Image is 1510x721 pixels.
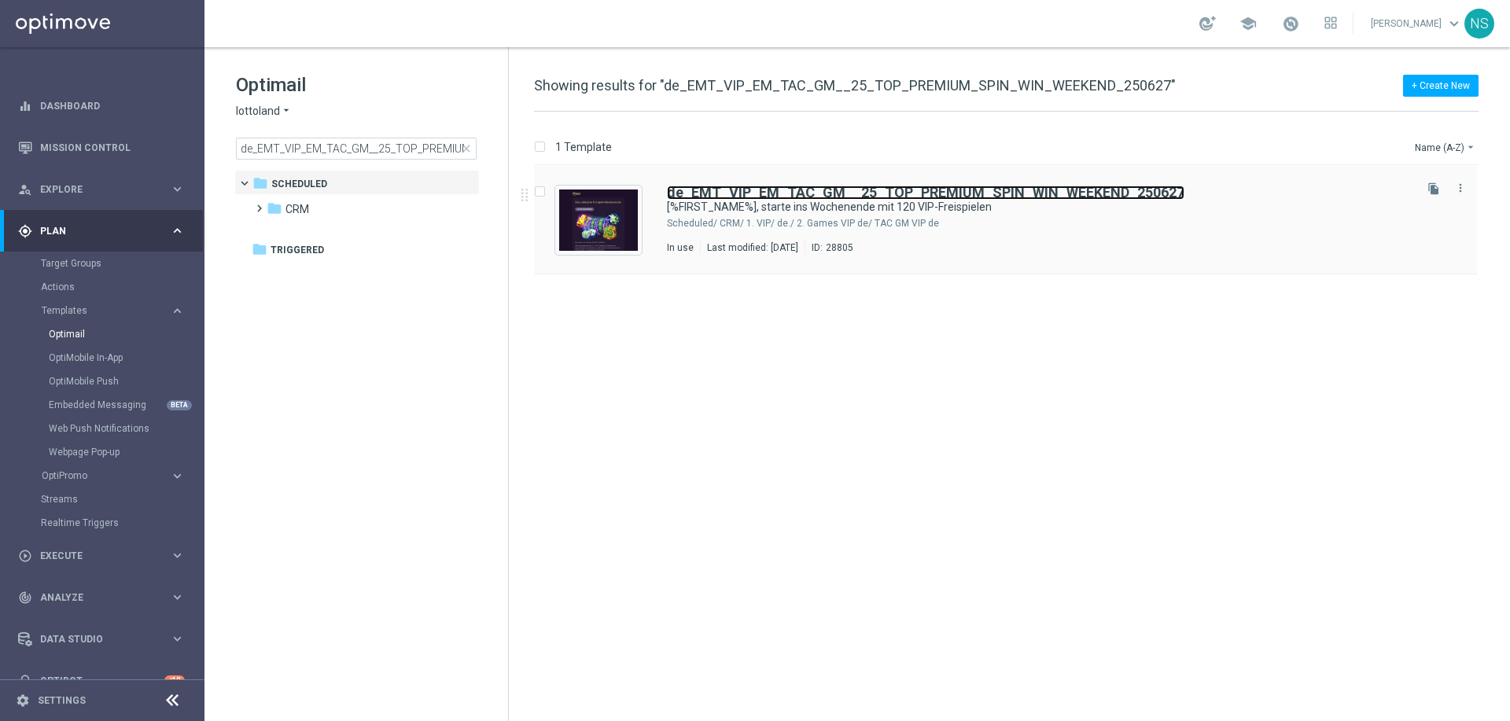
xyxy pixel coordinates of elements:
[40,226,170,236] span: Plan
[41,304,186,317] button: Templates keyboard_arrow_right
[18,674,32,688] i: lightbulb
[40,660,164,701] a: Optibot
[49,393,203,417] div: Embedded Messaging
[720,217,1411,230] div: Scheduled/CRM/1. VIP/de./2. Games VIP de/TAC GM VIP de
[18,590,170,605] div: Analyze
[18,224,32,238] i: gps_fixed
[1413,138,1479,156] button: Name (A-Z)arrow_drop_down
[280,104,293,119] i: arrow_drop_down
[236,104,293,119] button: lottoland arrow_drop_down
[805,241,853,254] div: ID:
[17,142,186,154] button: Mission Control
[559,189,638,251] img: 28805.jpeg
[236,138,477,160] input: Search Template
[271,243,324,257] span: Triggered
[40,593,170,602] span: Analyze
[1464,9,1494,39] div: NS
[41,299,203,464] div: Templates
[49,346,203,370] div: OptiMobile In-App
[17,183,186,196] button: person_search Explore keyboard_arrow_right
[49,322,203,346] div: Optimail
[236,72,477,97] h1: Optimail
[667,241,694,254] div: In use
[1454,182,1467,194] i: more_vert
[18,224,170,238] div: Plan
[1403,75,1479,97] button: + Create New
[18,85,185,127] div: Dashboard
[41,464,203,487] div: OptiPromo
[42,306,154,315] span: Templates
[49,375,164,388] a: OptiMobile Push
[17,633,186,646] button: Data Studio keyboard_arrow_right
[18,660,185,701] div: Optibot
[49,328,164,340] a: Optimail
[164,675,185,686] div: +10
[701,241,805,254] div: Last modified: [DATE]
[267,200,282,216] i: folder
[38,696,86,705] a: Settings
[17,225,186,237] button: gps_fixed Plan keyboard_arrow_right
[18,632,170,646] div: Data Studio
[667,217,717,230] div: Scheduled/
[40,551,170,561] span: Execute
[18,182,170,197] div: Explore
[1446,15,1463,32] span: keyboard_arrow_down
[667,200,1375,215] a: [%FIRST_NAME%], starte ins Wochenende mit 120 VIP-Freispielen
[252,241,267,257] i: folder
[40,185,170,194] span: Explore
[18,127,185,168] div: Mission Control
[49,446,164,458] a: Webpage Pop-up
[49,417,203,440] div: Web Push Notifications
[170,631,185,646] i: keyboard_arrow_right
[667,200,1411,215] div: [%FIRST_NAME%], starte ins Wochenende mit 120 VIP-Freispielen
[285,202,309,216] span: CRM
[667,184,1184,200] b: de_EMT_VIP_EM_TAC_GM__25_TOP_PREMIUM_SPIN_WIN_WEEKEND_250627
[236,104,280,119] span: lottoland
[17,675,186,687] button: lightbulb Optibot +10
[18,549,170,563] div: Execute
[170,469,185,484] i: keyboard_arrow_right
[41,469,186,482] button: OptiPromo keyboard_arrow_right
[1423,178,1444,199] button: file_copy
[1464,141,1477,153] i: arrow_drop_down
[170,223,185,238] i: keyboard_arrow_right
[826,241,853,254] div: 28805
[40,635,170,644] span: Data Studio
[49,440,203,464] div: Webpage Pop-up
[41,257,164,270] a: Target Groups
[17,550,186,562] button: play_circle_outline Execute keyboard_arrow_right
[18,549,32,563] i: play_circle_outline
[167,400,192,410] div: BETA
[49,351,164,364] a: OptiMobile In-App
[252,175,268,191] i: folder
[1369,12,1464,35] a: [PERSON_NAME]keyboard_arrow_down
[1427,182,1440,195] i: file_copy
[18,590,32,605] i: track_changes
[41,493,164,506] a: Streams
[170,548,185,563] i: keyboard_arrow_right
[667,186,1184,200] a: de_EMT_VIP_EM_TAC_GM__25_TOP_PREMIUM_SPIN_WIN_WEEKEND_250627
[18,182,32,197] i: person_search
[18,99,32,113] i: equalizer
[460,142,473,155] span: close
[49,399,164,411] a: Embedded Messaging
[41,275,203,299] div: Actions
[41,487,203,511] div: Streams
[170,590,185,605] i: keyboard_arrow_right
[49,422,164,435] a: Web Push Notifications
[41,517,164,529] a: Realtime Triggers
[17,100,186,112] div: equalizer Dashboard
[49,370,203,393] div: OptiMobile Push
[555,140,612,154] p: 1 Template
[41,281,164,293] a: Actions
[17,591,186,604] button: track_changes Analyze keyboard_arrow_right
[271,177,327,191] span: Scheduled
